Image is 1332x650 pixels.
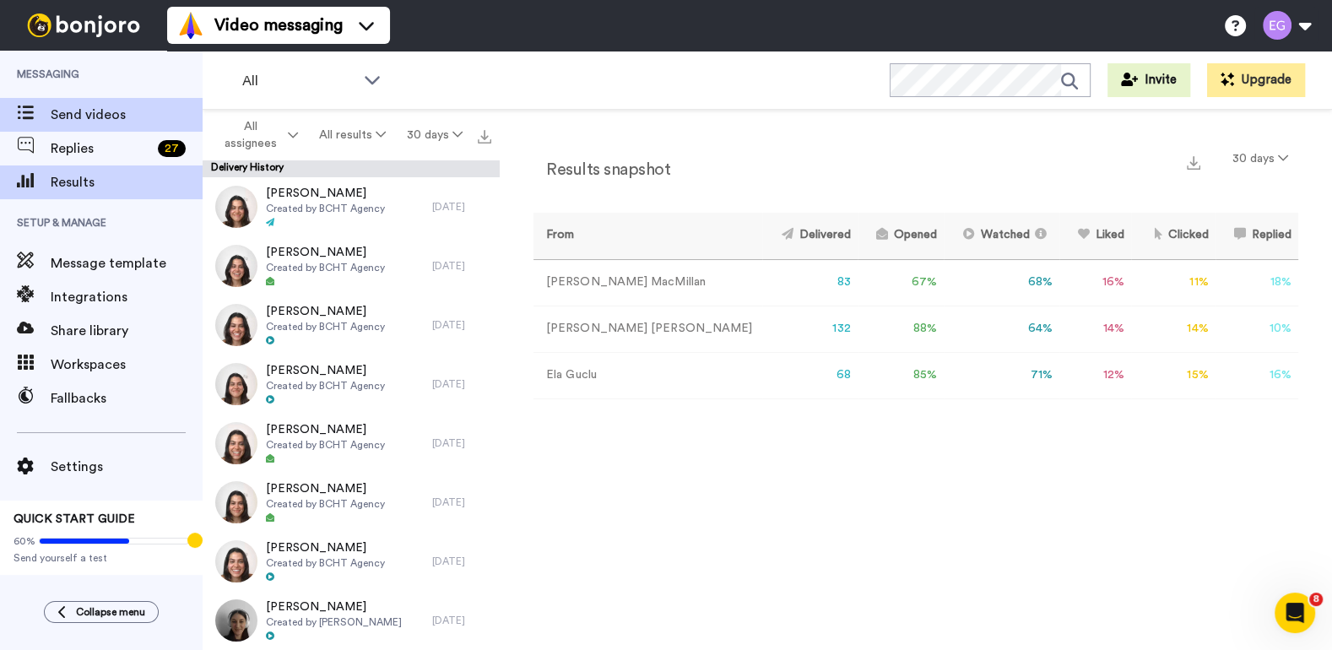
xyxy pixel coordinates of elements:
span: Fallbacks [51,388,203,409]
span: Created by BCHT Agency [266,261,385,274]
td: 12 % [1059,352,1131,398]
th: Liked [1059,213,1131,259]
div: [DATE] [432,555,491,568]
span: [PERSON_NAME] [266,539,385,556]
th: Delivered [762,213,858,259]
td: 88 % [858,306,944,352]
iframe: Intercom live chat [1275,593,1315,633]
span: [PERSON_NAME] [266,480,385,497]
td: 11 % [1131,259,1215,306]
div: 27 [158,140,186,157]
button: Export a summary of each team member’s results that match this filter now. [1182,149,1205,174]
a: [PERSON_NAME]Created by [PERSON_NAME][DATE] [203,591,500,650]
button: Upgrade [1207,63,1305,97]
span: Created by BCHT Agency [266,556,385,570]
span: Created by BCHT Agency [266,379,385,393]
img: 21b44964-0cdd-4c41-a665-be1bd86199c1-thumb.jpg [215,540,257,582]
span: [PERSON_NAME] [266,185,385,202]
span: 60% [14,534,35,548]
a: [PERSON_NAME]Created by BCHT Agency[DATE] [203,414,500,473]
th: Watched [944,213,1059,259]
h2: Results snapshot [533,160,670,179]
div: [DATE] [432,377,491,391]
span: [PERSON_NAME] [266,244,385,261]
td: 18 % [1216,259,1298,306]
td: 16 % [1216,352,1298,398]
th: Opened [858,213,944,259]
a: [PERSON_NAME]Created by BCHT Agency[DATE] [203,177,500,236]
th: From [533,213,762,259]
span: Message template [51,253,203,274]
span: QUICK START GUIDE [14,513,135,525]
span: Created by BCHT Agency [266,438,385,452]
span: Integrations [51,287,203,307]
td: 14 % [1131,306,1215,352]
span: Send videos [51,105,203,125]
td: 132 [762,306,858,352]
button: Collapse menu [44,601,159,623]
img: 0cdef973-5a71-424f-a8f3-5bb48900e046-thumb.jpg [215,481,257,523]
span: [PERSON_NAME] [266,599,402,615]
span: Created by BCHT Agency [266,497,385,511]
div: [DATE] [432,200,491,214]
a: [PERSON_NAME]Created by BCHT Agency[DATE] [203,473,500,532]
span: Send yourself a test [14,551,189,565]
img: 427004f8-f189-4204-8b43-0cc027ca20e9-thumb.jpg [215,304,257,346]
div: [DATE] [432,496,491,509]
a: [PERSON_NAME]Created by BCHT Agency[DATE] [203,532,500,591]
div: [DATE] [432,614,491,627]
img: e335f92e-e5d9-4d8e-827b-5c44cffbf0e1-thumb.jpg [215,422,257,464]
td: 83 [762,259,858,306]
td: Ela Guclu [533,352,762,398]
div: Delivery History [203,160,500,177]
td: 71 % [944,352,1059,398]
span: Collapse menu [76,605,145,619]
td: 68 [762,352,858,398]
span: Results [51,172,203,192]
button: 30 days [396,120,473,150]
img: export.svg [1187,156,1200,170]
img: c13aabf4-1309-446c-a278-8622dde2755a-thumb.jpg [215,363,257,405]
td: 68 % [944,259,1059,306]
span: Share library [51,321,203,341]
img: cd9a1ac2-48cf-4d5b-839c-64b0d1b5fa20-thumb.jpg [215,599,257,642]
span: All assignees [216,118,284,152]
span: All [242,71,355,91]
div: [DATE] [432,436,491,450]
span: Created by BCHT Agency [266,202,385,215]
td: [PERSON_NAME] MacMillan [533,259,762,306]
div: [DATE] [432,318,491,332]
span: 8 [1309,593,1323,606]
span: Created by [PERSON_NAME] [266,615,402,629]
button: 30 days [1222,144,1298,174]
img: vm-color.svg [177,12,204,39]
span: [PERSON_NAME] [266,303,385,320]
td: 64 % [944,306,1059,352]
td: 16 % [1059,259,1131,306]
span: Created by BCHT Agency [266,320,385,333]
td: 10 % [1216,306,1298,352]
td: 14 % [1059,306,1131,352]
td: [PERSON_NAME] [PERSON_NAME] [533,306,762,352]
th: Clicked [1131,213,1215,259]
span: Workspaces [51,355,203,375]
th: Replied [1216,213,1298,259]
span: Replies [51,138,151,159]
span: [PERSON_NAME] [266,362,385,379]
img: export.svg [478,130,491,144]
td: 85 % [858,352,944,398]
span: Video messaging [214,14,343,37]
span: [PERSON_NAME] [266,421,385,438]
td: 67 % [858,259,944,306]
span: Settings [51,457,203,477]
img: 7d77ff3f-fff5-48c0-836e-7e59b62f1d3c-thumb.jpg [215,186,257,228]
div: Tooltip anchor [187,533,203,548]
td: 15 % [1131,352,1215,398]
button: Invite [1107,63,1190,97]
a: [PERSON_NAME]Created by BCHT Agency[DATE] [203,295,500,355]
button: Export all results that match these filters now. [473,122,496,148]
a: [PERSON_NAME]Created by BCHT Agency[DATE] [203,355,500,414]
button: All results [309,120,397,150]
div: [DATE] [432,259,491,273]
